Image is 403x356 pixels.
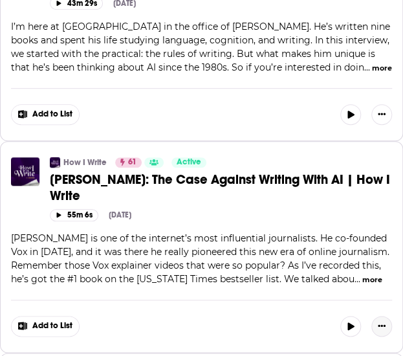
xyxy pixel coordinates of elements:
[177,156,201,169] span: Active
[50,157,60,168] img: How I Write
[115,157,142,168] a: 61
[171,157,206,168] a: Active
[50,209,98,221] button: 55m 6s
[109,210,131,219] div: [DATE]
[50,172,392,204] a: [PERSON_NAME]: The Case Against Writing With AI | How I Write
[372,63,392,74] button: more
[362,274,382,285] button: more
[354,273,360,285] span: ...
[11,157,39,186] img: Ezra Klein: The Case Against Writing With AI | How I Write
[50,172,390,204] span: [PERSON_NAME]: The Case Against Writing With AI | How I Write
[371,316,392,337] button: Show More Button
[32,321,72,331] span: Add to List
[11,21,390,73] span: I’m here at [GEOGRAPHIC_DATA] in the office of [PERSON_NAME]. He’s written nine books and spent h...
[63,157,107,168] a: How I Write
[364,61,370,73] span: ...
[128,156,136,169] span: 61
[11,232,389,285] span: [PERSON_NAME] is one of the internet’s most influential journalists. He co-founded Vox in [DATE],...
[371,104,392,125] button: Show More Button
[12,317,79,336] button: Show More Button
[32,109,72,119] span: Add to List
[12,105,79,124] button: Show More Button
